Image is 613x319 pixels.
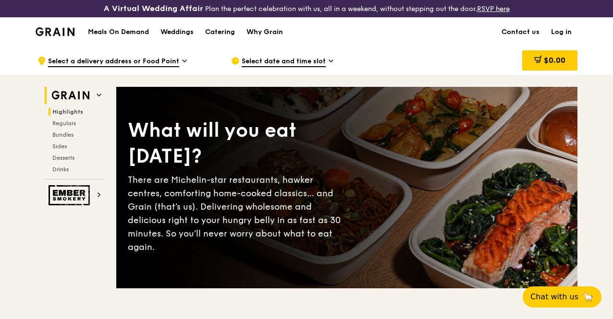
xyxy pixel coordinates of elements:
span: Select date and time slot [242,57,326,67]
span: Select a delivery address or Food Point [48,57,179,67]
span: Desserts [52,154,74,161]
div: What will you eat [DATE]? [128,118,347,169]
a: Catering [199,18,241,47]
span: $0.00 [544,56,565,65]
span: Chat with us [530,291,578,303]
span: Sides [52,143,67,150]
a: Why Grain [241,18,289,47]
span: Regulars [52,120,76,127]
span: Highlights [52,108,83,115]
h3: A Virtual Wedding Affair [104,4,203,13]
img: Grain web logo [49,87,93,104]
div: Plan the perfect celebration with us, all in a weekend, without stepping out the door. [102,4,511,13]
a: GrainGrain [36,17,74,46]
h1: Meals On Demand [88,27,149,37]
a: Contact us [496,18,545,47]
span: Drinks [52,166,69,173]
div: Catering [205,18,235,47]
a: Weddings [155,18,199,47]
img: Grain [36,27,74,36]
div: Weddings [160,18,194,47]
span: 🦙 [582,291,594,303]
div: There are Michelin-star restaurants, hawker centres, comforting home-cooked classics… and Grain (... [128,173,347,254]
a: Log in [545,18,577,47]
button: Chat with us🦙 [523,286,601,307]
span: Bundles [52,131,74,138]
div: Why Grain [246,18,283,47]
a: RSVP here [477,5,510,13]
img: Ember Smokery web logo [49,185,93,205]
